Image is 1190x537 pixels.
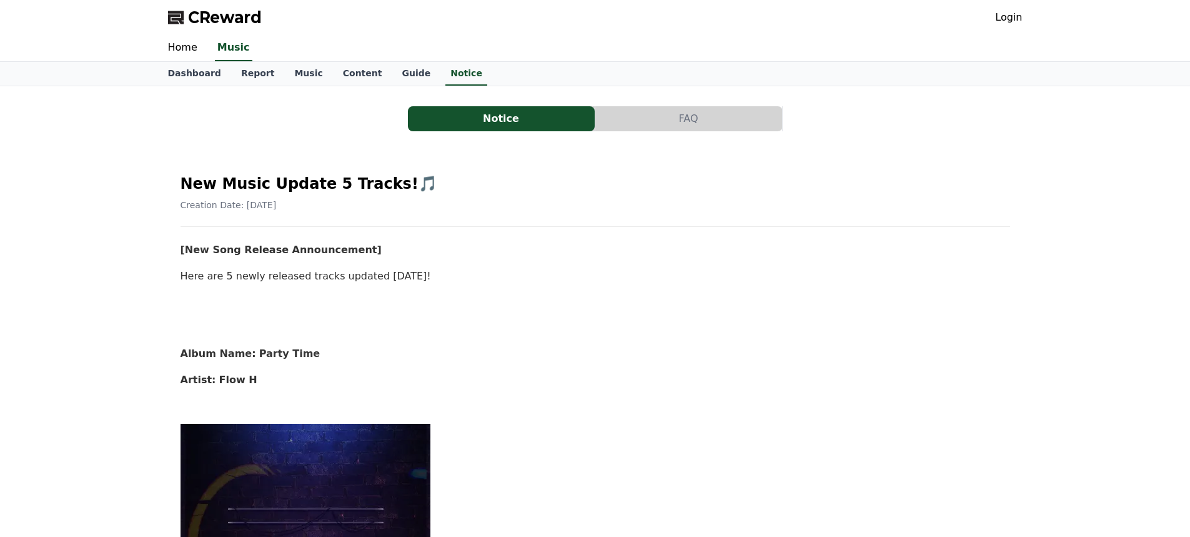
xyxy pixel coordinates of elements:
[995,10,1022,25] a: Login
[168,8,262,28] a: CReward
[181,268,1010,284] p: Here are 5 newly released tracks updated [DATE]!
[445,62,487,86] a: Notice
[259,348,320,359] strong: Party Time
[408,106,595,131] button: Notice
[408,106,595,131] a: Notice
[595,106,783,131] a: FAQ
[181,174,1010,194] h2: New Music Update 5 Tracks!🎵
[333,62,392,86] a: Content
[219,374,257,386] strong: Flow H
[231,62,285,86] a: Report
[595,106,782,131] button: FAQ
[181,348,256,359] strong: Album Name:
[215,35,252,61] a: Music
[392,62,440,86] a: Guide
[181,200,277,210] span: Creation Date: [DATE]
[284,62,332,86] a: Music
[181,244,382,256] strong: [New Song Release Announcement]
[158,62,231,86] a: Dashboard
[158,35,207,61] a: Home
[181,374,216,386] strong: Artist:
[188,8,262,28] span: CReward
